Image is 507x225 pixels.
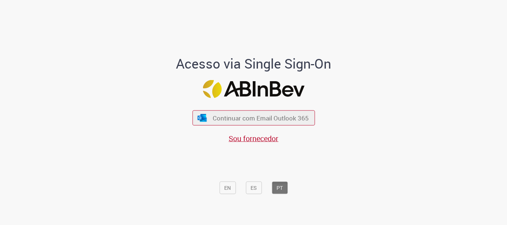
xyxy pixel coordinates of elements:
img: ícone Azure/Microsoft 360 [197,114,207,122]
button: ES [246,182,262,194]
button: PT [272,182,288,194]
h1: Acesso via Single Sign-On [151,56,357,71]
img: Logo ABInBev [203,80,304,98]
button: EN [219,182,236,194]
button: ícone Azure/Microsoft 360 Continuar com Email Outlook 365 [192,110,315,126]
span: Continuar com Email Outlook 365 [213,114,309,122]
a: Sou fornecedor [229,133,278,143]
